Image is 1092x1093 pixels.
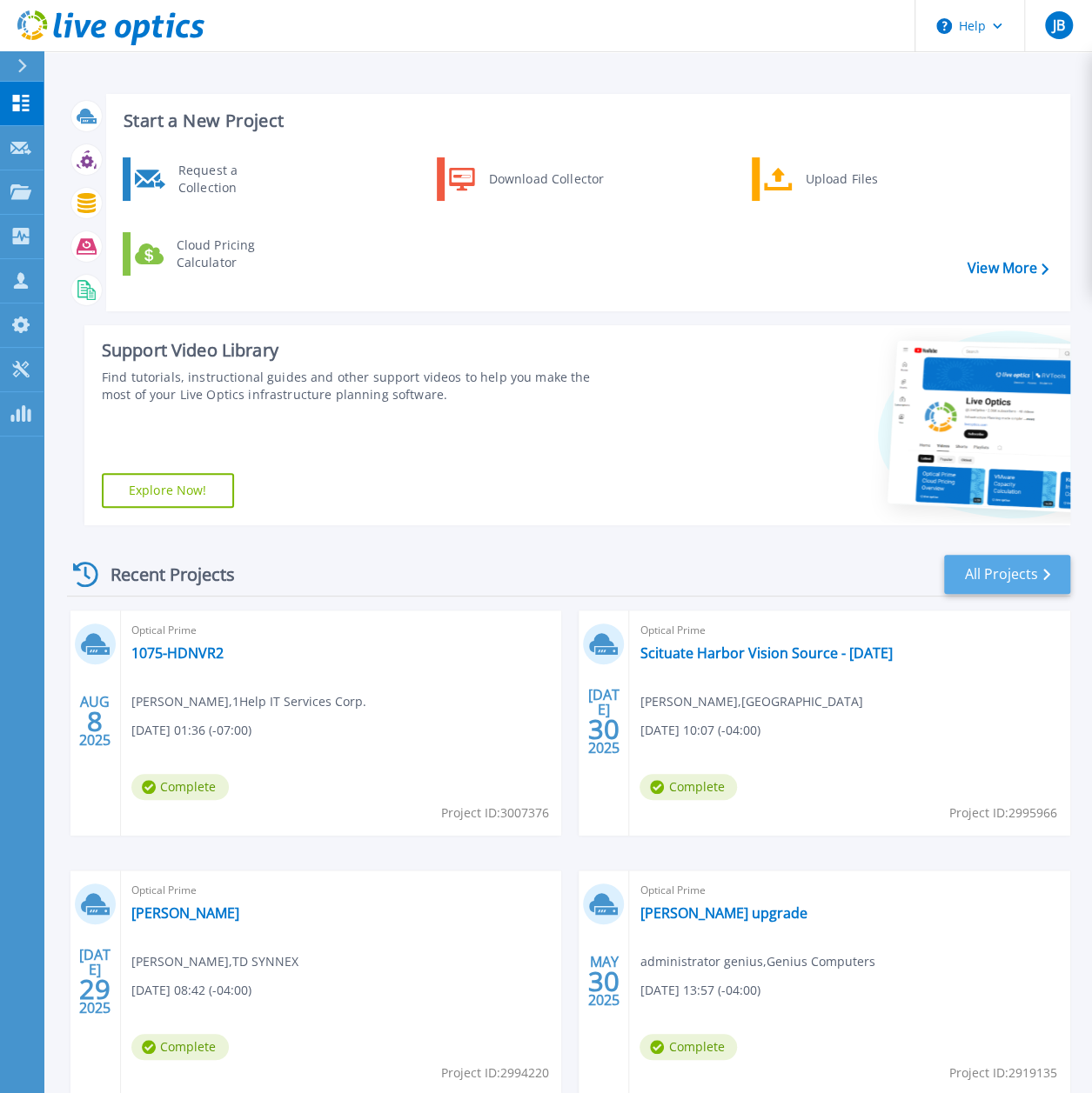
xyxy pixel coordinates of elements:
[131,692,366,711] span: [PERSON_NAME] , 1Help IT Services Corp.
[131,621,552,640] span: Optical Prime
[124,111,1048,130] h3: Start a New Project
[131,981,251,1000] span: [DATE] 08:42 (-04:00)
[588,722,620,736] span: 30
[944,555,1070,594] a: All Projects
[131,721,251,740] span: [DATE] 01:36 (-07:00)
[640,881,1060,900] span: Optical Prime
[1052,18,1064,32] span: JB
[102,369,614,403] div: Find tutorials, instructional guides and other support videos to help you make the most of your L...
[131,881,552,900] span: Optical Prime
[640,621,1060,640] span: Optical Prime
[67,553,258,596] div: Recent Projects
[131,904,239,922] a: [PERSON_NAME]
[949,1063,1057,1083] span: Project ID: 2919135
[170,162,297,197] div: Request a Collection
[752,157,930,201] a: Upload Files
[131,1034,229,1060] span: Complete
[587,690,620,753] div: [DATE] 2025
[640,692,862,711] span: [PERSON_NAME] , [GEOGRAPHIC_DATA]
[102,339,614,362] div: Support Video Library
[79,982,111,996] span: 29
[640,644,892,662] a: Scituate Harbor Vision Source - [DATE]
[640,1034,737,1060] span: Complete
[640,952,874,971] span: administrator genius , Genius Computers
[123,157,301,201] a: Request a Collection
[949,803,1057,823] span: Project ID: 2995966
[437,157,615,201] a: Download Collector
[480,162,612,197] div: Download Collector
[640,721,760,740] span: [DATE] 10:07 (-04:00)
[968,260,1048,277] a: View More
[440,1063,548,1083] span: Project ID: 2994220
[131,952,298,971] span: [PERSON_NAME] , TD SYNNEX
[440,803,548,823] span: Project ID: 3007376
[640,981,760,1000] span: [DATE] 13:57 (-04:00)
[123,232,301,276] a: Cloud Pricing Calculator
[131,774,229,800] span: Complete
[102,473,234,508] a: Explore Now!
[640,774,737,800] span: Complete
[797,162,926,197] div: Upload Files
[78,690,111,753] div: AUG 2025
[587,950,620,1013] div: MAY 2025
[640,904,807,922] a: [PERSON_NAME] upgrade
[131,644,224,662] a: 1075-HDNVR2
[78,950,111,1013] div: [DATE] 2025
[588,974,620,989] span: 30
[168,237,297,271] div: Cloud Pricing Calculator
[87,714,103,729] span: 8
